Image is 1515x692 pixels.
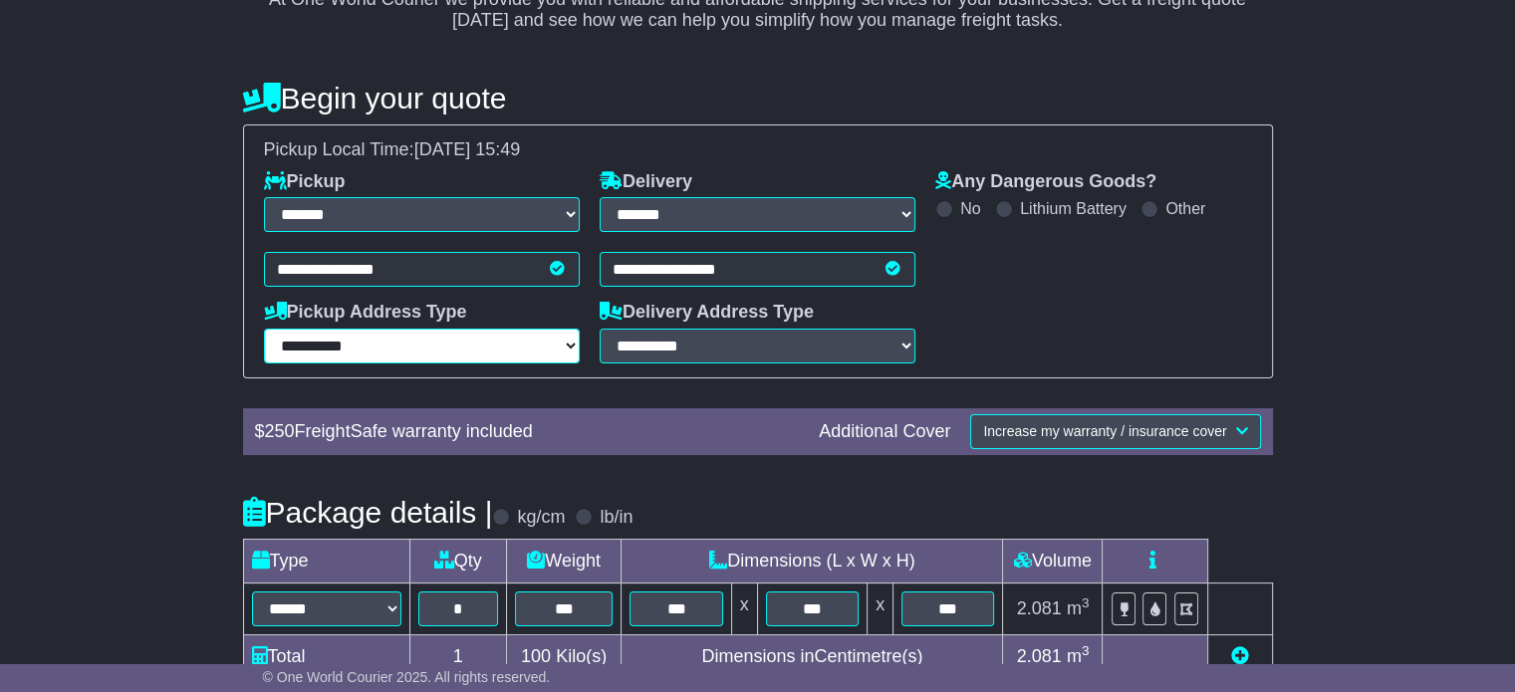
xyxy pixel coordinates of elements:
label: Pickup Address Type [264,302,467,324]
td: Dimensions (L x W x H) [622,540,1003,583]
label: Lithium Battery [1020,199,1127,218]
span: 100 [521,646,551,666]
label: Delivery Address Type [600,302,814,324]
label: Other [1165,199,1205,218]
sup: 3 [1082,643,1090,658]
label: Any Dangerous Goods? [935,171,1156,193]
a: Add new item [1231,646,1249,666]
sup: 3 [1082,595,1090,610]
h4: Begin your quote [243,82,1273,115]
button: Increase my warranty / insurance cover [970,414,1260,449]
div: Additional Cover [809,421,960,443]
label: kg/cm [517,507,565,529]
span: 2.081 [1017,598,1062,618]
span: 250 [265,421,295,441]
td: Weight [506,540,622,583]
span: [DATE] 15:49 [414,139,521,159]
label: Delivery [600,171,692,193]
span: © One World Courier 2025. All rights reserved. [263,669,551,685]
label: lb/in [600,507,632,529]
span: m [1067,598,1090,618]
td: Dimensions in Centimetre(s) [622,635,1003,679]
td: x [731,583,757,635]
td: Qty [409,540,506,583]
span: Increase my warranty / insurance cover [983,423,1226,439]
div: Pickup Local Time: [254,139,1262,161]
span: 2.081 [1017,646,1062,666]
td: Total [243,635,409,679]
td: x [868,583,893,635]
label: Pickup [264,171,346,193]
td: Kilo(s) [506,635,622,679]
div: $ FreightSafe warranty included [245,421,810,443]
label: No [960,199,980,218]
td: 1 [409,635,506,679]
td: Volume [1003,540,1103,583]
span: m [1067,646,1090,666]
td: Type [243,540,409,583]
h4: Package details | [243,496,493,529]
